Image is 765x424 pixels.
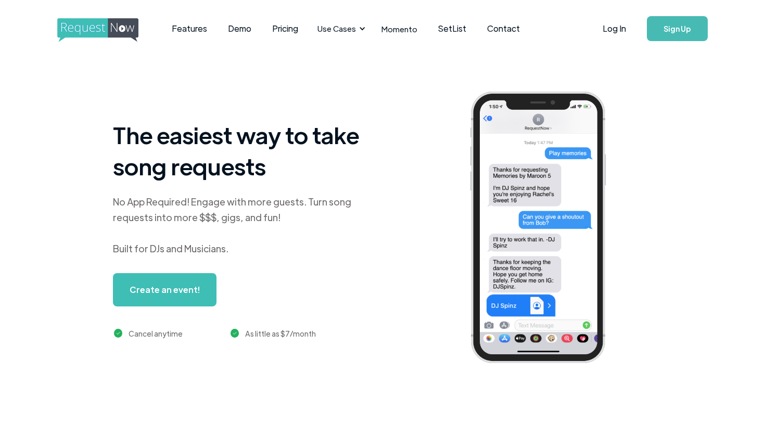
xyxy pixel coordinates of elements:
[647,16,708,41] a: Sign Up
[231,329,239,338] img: green checkmark
[311,12,368,45] div: Use Cases
[113,119,373,182] h1: The easiest way to take song requests
[57,18,135,39] a: home
[113,273,216,306] a: Create an event!
[592,10,636,47] a: Log In
[477,12,530,45] a: Contact
[218,12,262,45] a: Demo
[114,329,123,338] img: green checkmark
[129,327,183,340] div: Cancel anytime
[428,12,477,45] a: SetList
[371,14,428,44] a: Momento
[57,18,158,42] img: requestnow logo
[161,12,218,45] a: Features
[317,23,356,34] div: Use Cases
[245,327,316,340] div: As little as $7/month
[458,84,634,374] img: iphone screenshot
[262,12,309,45] a: Pricing
[113,194,373,256] div: No App Required! Engage with more guests. Turn song requests into more $$$, gigs, and fun! Built ...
